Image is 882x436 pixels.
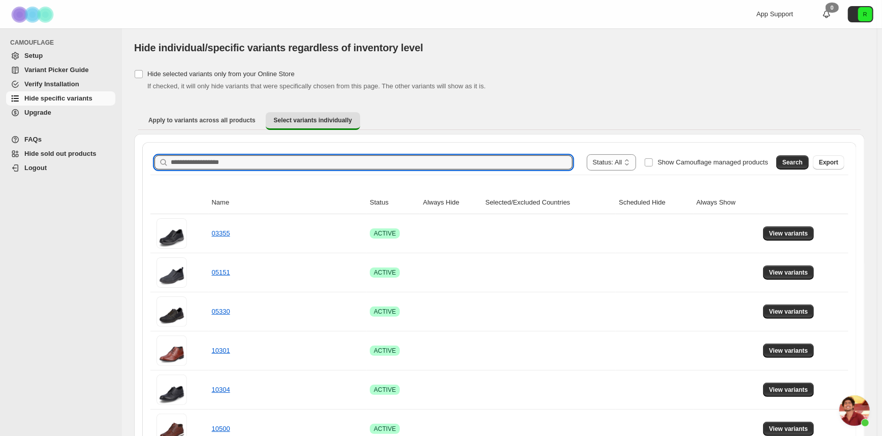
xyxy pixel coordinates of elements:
[209,191,367,214] th: Name
[274,116,352,124] span: Select variants individually
[140,112,264,128] button: Apply to variants across all products
[10,39,117,47] span: CAMOUFLAGE
[212,347,230,354] a: 10301
[848,6,873,22] button: Avatar with initials R
[367,191,420,214] th: Status
[212,229,230,237] a: 03355
[374,229,396,238] span: ACTIVE
[374,308,396,316] span: ACTIVE
[826,3,839,13] div: 0
[420,191,483,214] th: Always Hide
[156,375,187,405] img: 10304
[24,52,43,59] span: Setup
[6,91,115,106] a: Hide specific variants
[148,116,256,124] span: Apply to variants across all products
[482,191,616,214] th: Selected/Excluded Countries
[8,1,59,28] img: Camouflage
[24,136,42,143] span: FAQs
[763,226,814,241] button: View variants
[266,112,360,130] button: Select variants individually
[769,308,808,316] span: View variants
[24,80,79,88] span: Verify Installation
[374,386,396,394] span: ACTIVE
[24,66,88,74] span: Variant Picker Guide
[819,158,838,166] span: Export
[212,308,230,315] a: 05330
[763,344,814,358] button: View variants
[763,265,814,280] button: View variants
[769,386,808,394] span: View variants
[24,94,92,102] span: Hide specific variants
[134,42,423,53] span: Hide individual/specific variants regardless of inventory level
[156,336,187,366] img: 10301
[769,229,808,238] span: View variants
[757,10,793,18] span: App Support
[147,82,486,90] span: If checked, it will only hide variants that were specifically chosen from this page. The other va...
[782,158,803,166] span: Search
[769,269,808,277] span: View variants
[212,269,230,276] a: 05151
[374,347,396,355] span: ACTIVE
[763,383,814,397] button: View variants
[6,49,115,63] a: Setup
[6,106,115,120] a: Upgrade
[763,305,814,319] button: View variants
[24,164,47,172] span: Logout
[374,425,396,433] span: ACTIVE
[657,158,768,166] span: Show Camouflage managed products
[769,347,808,355] span: View variants
[858,7,872,21] span: Avatar with initials R
[813,155,844,170] button: Export
[212,425,230,432] a: 10500
[156,296,187,327] img: 05330
[822,9,832,19] a: 0
[763,422,814,436] button: View variants
[156,218,187,249] img: 03355
[6,161,115,175] a: Logout
[374,269,396,277] span: ACTIVE
[212,386,230,393] a: 10304
[6,132,115,147] a: FAQs
[694,191,760,214] th: Always Show
[6,63,115,77] a: Variant Picker Guide
[863,11,867,17] text: R
[6,147,115,161] a: Hide sold out products
[24,109,51,116] span: Upgrade
[6,77,115,91] a: Verify Installation
[156,257,187,288] img: 05151
[147,70,295,78] span: Hide selected variants only from your Online Store
[24,150,97,157] span: Hide sold out products
[616,191,693,214] th: Scheduled Hide
[769,425,808,433] span: View variants
[839,395,870,426] a: Open chat
[776,155,809,170] button: Search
